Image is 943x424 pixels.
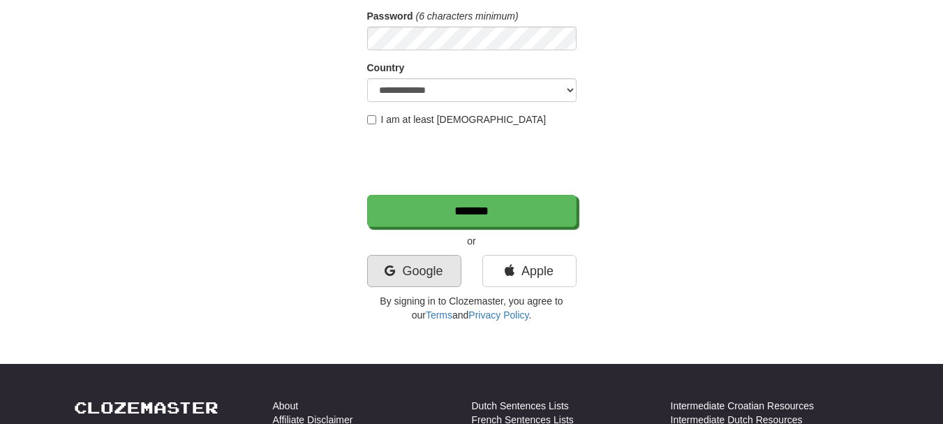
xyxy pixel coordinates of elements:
[426,309,452,321] a: Terms
[416,10,519,22] em: (6 characters minimum)
[367,61,405,75] label: Country
[468,309,528,321] a: Privacy Policy
[367,234,577,248] p: or
[367,133,579,188] iframe: reCAPTCHA
[671,399,814,413] a: Intermediate Croatian Resources
[367,112,547,126] label: I am at least [DEMOGRAPHIC_DATA]
[273,399,299,413] a: About
[367,115,376,124] input: I am at least [DEMOGRAPHIC_DATA]
[74,399,218,416] a: Clozemaster
[367,9,413,23] label: Password
[367,255,461,287] a: Google
[367,294,577,322] p: By signing in to Clozemaster, you agree to our and .
[482,255,577,287] a: Apple
[472,399,569,413] a: Dutch Sentences Lists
